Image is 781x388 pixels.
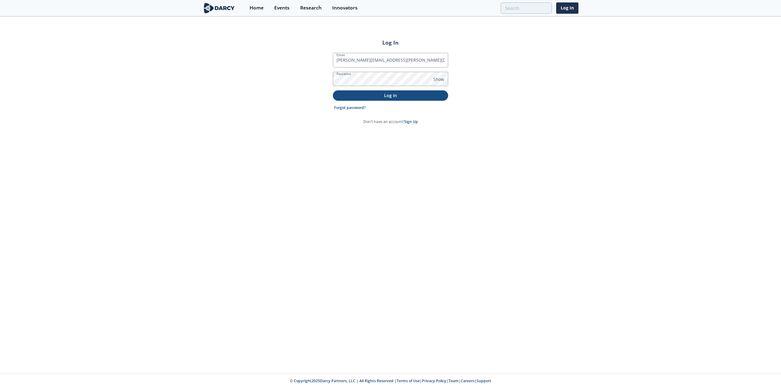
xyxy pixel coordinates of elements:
div: Innovators [332,5,358,10]
div: Home [250,5,264,10]
img: logo-wide.svg [203,3,236,13]
a: Careers [461,378,474,383]
p: © Copyright 2025 Darcy Partners, LLC | All Rights Reserved | | | | | [165,378,616,384]
h2: Log In [333,38,448,46]
a: Terms of Use [397,378,420,383]
span: Show [433,76,444,82]
div: Research [300,5,322,10]
a: Privacy Policy [422,378,446,383]
input: Advanced Search [501,2,552,14]
a: Log In [556,2,578,14]
label: Password [337,71,351,76]
a: Forgot password? [334,105,366,111]
div: Events [274,5,290,10]
label: Email [337,53,345,57]
a: Support [477,378,491,383]
button: Log In [333,90,448,100]
p: Log In [337,92,444,99]
p: Don't have an account? [363,119,418,125]
a: Sign Up [404,119,418,124]
a: Team [448,378,459,383]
